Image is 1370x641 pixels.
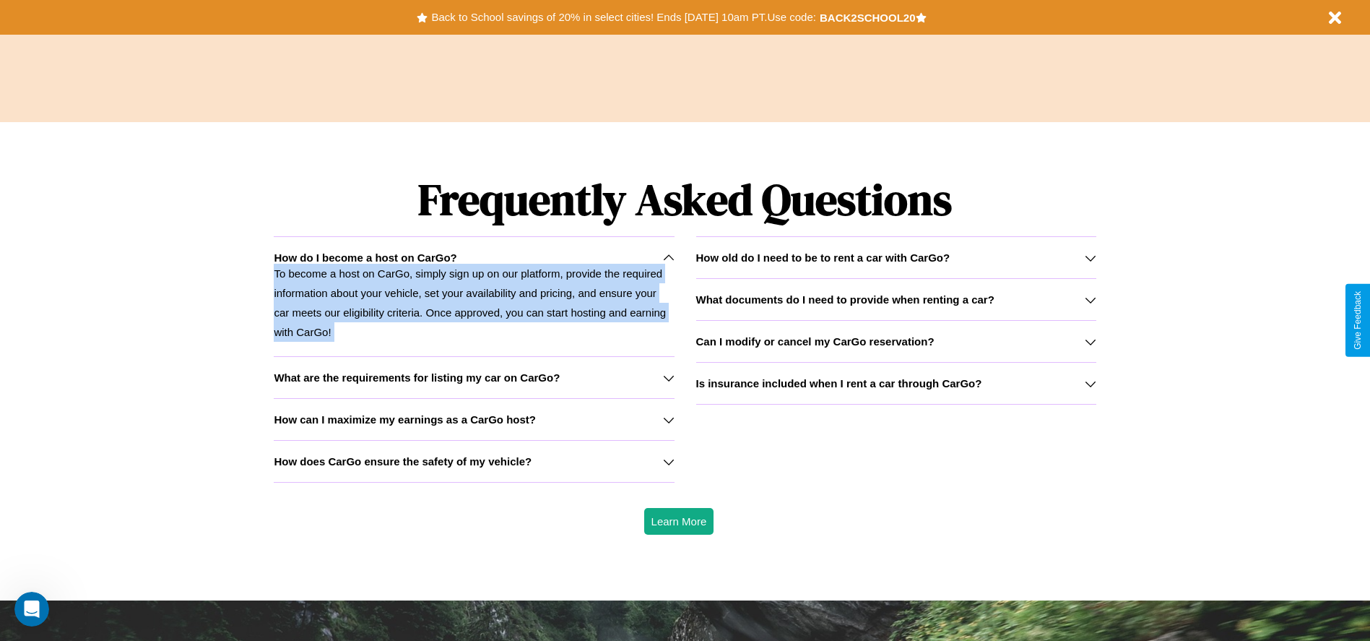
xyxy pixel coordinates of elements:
[696,293,994,306] h3: What documents do I need to provide when renting a car?
[274,163,1096,236] h1: Frequently Asked Questions
[274,251,456,264] h3: How do I become a host on CarGo?
[428,7,819,27] button: Back to School savings of 20% in select cities! Ends [DATE] 10am PT.Use code:
[14,592,49,627] iframe: Intercom live chat
[1353,291,1363,350] div: Give Feedback
[696,377,982,390] h3: Is insurance included when I rent a car through CarGo?
[274,455,532,468] h3: How does CarGo ensure the safety of my vehicle?
[820,12,916,24] b: BACK2SCHOOL20
[274,413,536,426] h3: How can I maximize my earnings as a CarGo host?
[696,251,950,264] h3: How old do I need to be to rent a car with CarGo?
[274,371,560,384] h3: What are the requirements for listing my car on CarGo?
[644,508,714,535] button: Learn More
[274,264,674,342] p: To become a host on CarGo, simply sign up on our platform, provide the required information about...
[696,335,935,348] h3: Can I modify or cancel my CarGo reservation?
